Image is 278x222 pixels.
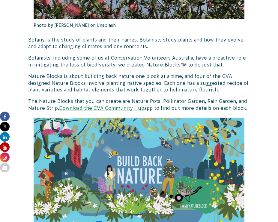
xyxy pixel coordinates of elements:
[28,54,250,68] p: Botanists, including some of us at Conservation Volunteers Australia, have a proactive role in mi...
[28,98,250,111] p: The Nature Blocks that you can create are Nature Pots, Pollinator Garden, Rain Garden, and Nature...
[28,73,250,93] p: Nature Blocks is about building back nature one block at a time, and four of the CVA designed Nat...
[34,19,244,32] p: Photo by [PERSON_NAME] on Unsplash
[28,36,250,50] p: Botany is the study of plants and their names. Botanists study plants and how they evolve and ada...
[59,105,144,111] a: Download the CVA Community Hub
